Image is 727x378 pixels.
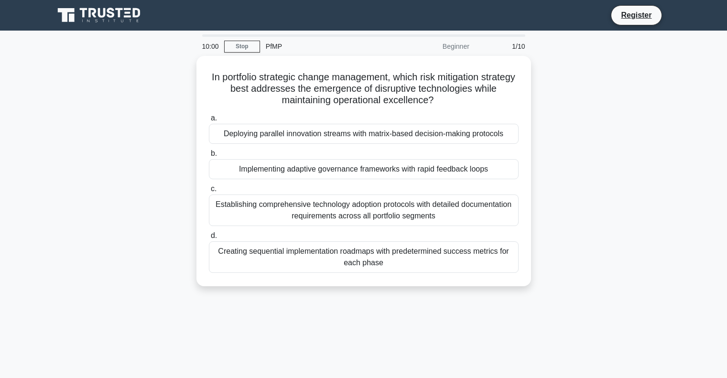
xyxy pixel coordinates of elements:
div: PfMP [260,37,391,56]
div: Beginner [391,37,475,56]
span: a. [211,114,217,122]
a: Register [615,9,657,21]
span: b. [211,149,217,157]
div: Deploying parallel innovation streams with matrix-based decision-making protocols [209,124,519,144]
h5: In portfolio strategic change management, which risk mitigation strategy best addresses the emerg... [208,71,520,107]
div: 1/10 [475,37,531,56]
span: d. [211,231,217,239]
div: 10:00 [196,37,224,56]
span: c. [211,184,217,193]
div: Implementing adaptive governance frameworks with rapid feedback loops [209,159,519,179]
div: Creating sequential implementation roadmaps with predetermined success metrics for each phase [209,241,519,273]
a: Stop [224,41,260,53]
div: Establishing comprehensive technology adoption protocols with detailed documentation requirements... [209,194,519,226]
